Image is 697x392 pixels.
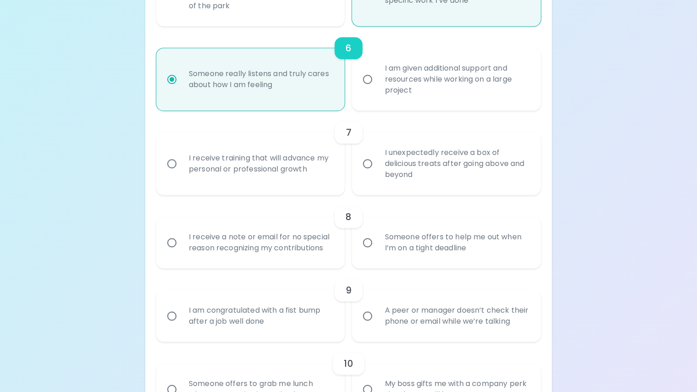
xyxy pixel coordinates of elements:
[346,125,351,140] h6: 7
[346,41,351,55] h6: 6
[377,136,536,191] div: I unexpectedly receive a box of delicious treats after going above and beyond
[346,210,351,224] h6: 8
[377,52,536,107] div: I am given additional support and resources while working on a large project
[156,195,541,268] div: choice-group-check
[156,268,541,342] div: choice-group-check
[156,26,541,110] div: choice-group-check
[156,110,541,195] div: choice-group-check
[181,294,340,338] div: I am congratulated with a fist bump after a job well done
[344,356,353,371] h6: 10
[181,57,340,101] div: Someone really listens and truly cares about how I am feeling
[346,283,351,298] h6: 9
[377,221,536,265] div: Someone offers to help me out when I’m on a tight deadline
[181,142,340,186] div: I receive training that will advance my personal or professional growth
[181,221,340,265] div: I receive a note or email for no special reason recognizing my contributions
[377,294,536,338] div: A peer or manager doesn’t check their phone or email while we’re talking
